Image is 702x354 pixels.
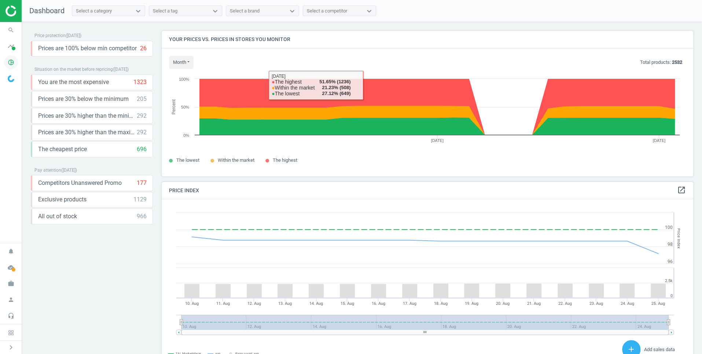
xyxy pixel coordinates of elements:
[38,179,122,187] span: Competitors Unanswered Promo
[2,343,20,352] button: chevron_right
[7,343,15,352] i: chevron_right
[185,301,199,306] tspan: 10. Aug
[34,168,61,173] span: Pay attention
[4,277,18,291] i: work
[676,228,681,248] tspan: Price Index
[273,157,297,163] span: The highest
[137,128,147,136] div: 292
[651,301,665,306] tspan: 25. Aug
[589,301,603,306] tspan: 23. Aug
[218,157,254,163] span: Within the market
[133,196,147,204] div: 1129
[653,138,665,143] tspan: [DATE]
[644,347,675,352] span: Add sales data
[4,293,18,307] i: person
[496,301,510,306] tspan: 20. Aug
[38,112,137,120] span: Prices are 30% higher than the minimum
[171,99,176,114] tspan: Percent
[4,309,18,323] i: headset_mic
[309,301,323,306] tspan: 14. Aug
[140,44,147,52] div: 26
[34,33,66,38] span: Price protection
[640,59,682,66] p: Total products:
[38,95,129,103] span: Prices are 30% below the minimum
[183,133,189,138] text: 0%
[76,8,112,14] div: Select a category
[372,301,385,306] tspan: 16. Aug
[34,67,113,72] span: Situation on the market before repricing
[668,242,673,247] text: 98
[137,112,147,120] div: 292
[247,301,261,306] tspan: 12. Aug
[307,8,347,14] div: Select a competitor
[403,301,416,306] tspan: 17. Aug
[465,301,478,306] tspan: 19. Aug
[66,33,81,38] span: ( [DATE] )
[677,186,686,194] i: open_in_new
[61,168,77,173] span: ( [DATE] )
[162,182,693,199] h4: Price Index
[133,78,147,86] div: 1323
[38,128,137,136] span: Prices are 30% higher than the maximal
[38,212,77,220] span: All out of stock
[558,301,572,306] tspan: 22. Aug
[672,59,682,65] b: 2532
[668,259,673,264] text: 96
[113,67,129,72] span: ( [DATE] )
[38,78,109,86] span: You are the most expensive
[169,56,194,69] button: month
[677,186,686,195] a: open_in_new
[670,293,673,298] text: 0
[527,301,541,306] tspan: 21. Aug
[5,6,58,17] img: ajHJNr6hYgQAAAAASUVORK5CYII=
[665,225,673,230] text: 100
[4,23,18,37] i: search
[137,179,147,187] div: 177
[4,244,18,258] i: notifications
[4,39,18,53] i: timeline
[434,301,447,306] tspan: 18. Aug
[665,278,673,283] text: 2.5k
[4,55,18,69] i: pie_chart_outlined
[137,145,147,153] div: 696
[627,345,636,354] i: add
[216,301,230,306] tspan: 11. Aug
[230,8,260,14] div: Select a brand
[137,212,147,220] div: 966
[38,196,87,204] span: Exclusive products
[162,31,693,48] h4: Your prices vs. prices in stores you monitor
[179,77,189,81] text: 100%
[620,301,634,306] tspan: 24. Aug
[29,6,65,15] span: Dashboard
[137,95,147,103] div: 205
[176,157,199,163] span: The lowest
[4,260,18,274] i: cloud_done
[341,301,354,306] tspan: 15. Aug
[431,138,444,143] tspan: [DATE]
[153,8,177,14] div: Select a tag
[278,301,292,306] tspan: 13. Aug
[181,105,189,109] text: 50%
[8,75,14,82] img: wGWNvw8QSZomAAAAABJRU5ErkJggg==
[38,44,137,52] span: Prices are 100% below min competitor
[38,145,87,153] span: The cheapest price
